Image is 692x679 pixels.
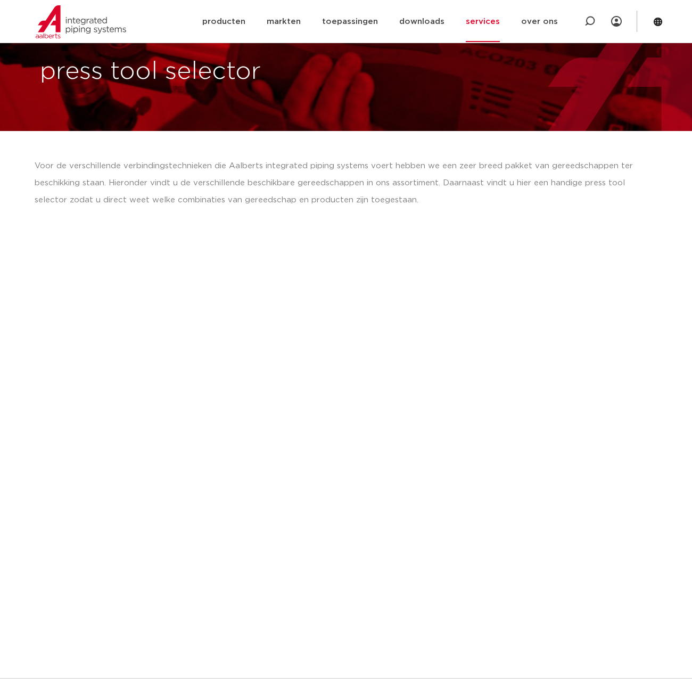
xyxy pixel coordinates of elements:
[202,1,245,42] a: producten
[322,1,378,42] a: toepassingen
[399,1,444,42] a: downloads
[267,1,301,42] a: markten
[466,1,500,42] a: services
[521,1,558,42] a: over ons
[40,55,341,89] h1: press tool selector
[202,1,558,42] nav: Menu
[35,158,657,209] div: Voor de verschillende verbindingstechnieken die Aalberts integrated piping systems voert hebben w...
